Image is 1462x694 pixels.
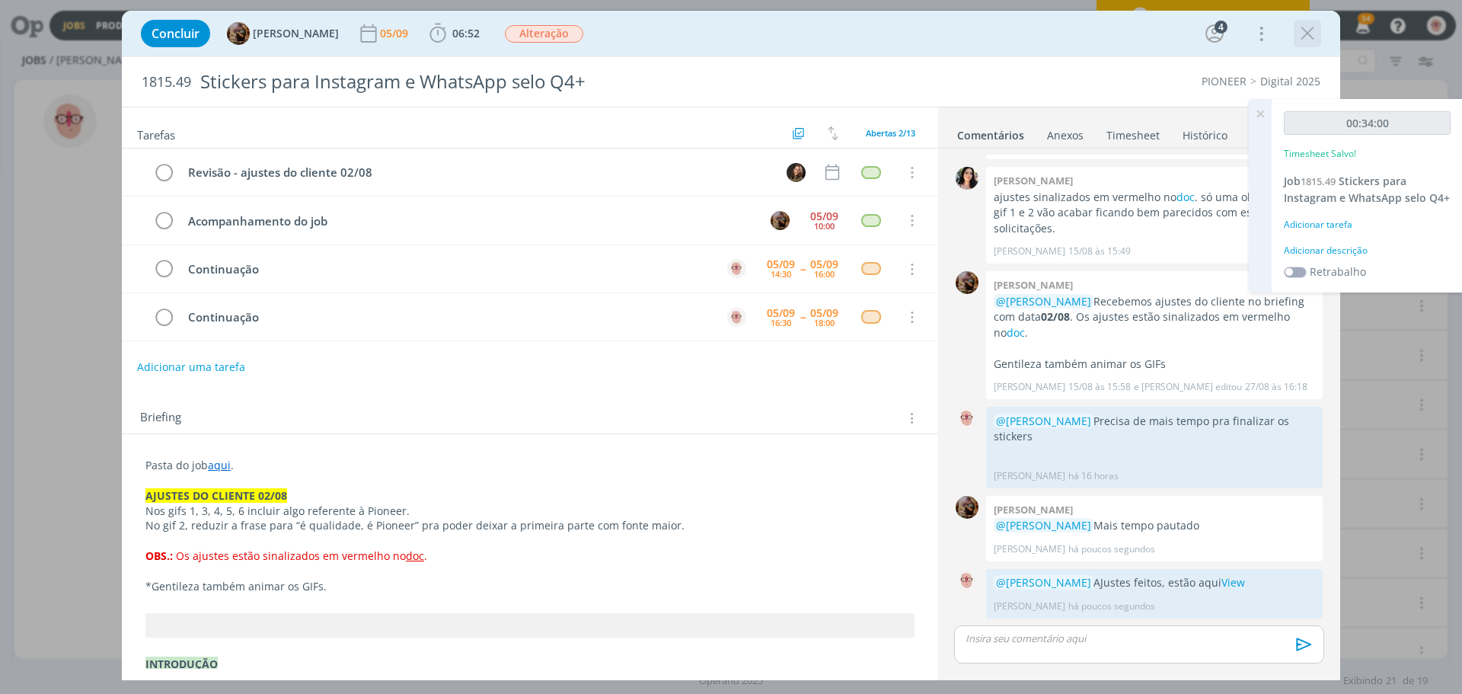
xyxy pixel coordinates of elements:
[956,121,1025,143] a: Comentários
[994,469,1065,483] p: [PERSON_NAME]
[1215,21,1227,34] div: 4
[996,575,1091,590] span: @[PERSON_NAME]
[1301,174,1336,188] span: 1815.49
[1245,380,1307,394] span: 27/08 às 16:18
[996,414,1091,428] span: @[PERSON_NAME]
[994,278,1073,292] b: [PERSON_NAME]
[727,308,746,327] img: A
[800,312,805,322] span: --
[1047,128,1084,143] div: Anexos
[996,518,1091,532] span: @[PERSON_NAME]
[227,22,339,45] button: A[PERSON_NAME]
[810,259,838,270] div: 05/09
[227,22,250,45] img: A
[727,259,746,278] img: A
[866,127,915,139] span: Abertas 2/13
[145,518,915,533] p: No gif 2, reduzir a frase para “é qualidade, é Pioneer” pra poder deixar a primeira parte com fon...
[181,260,713,279] div: Continuação
[994,414,1315,445] p: Precisa de mais tempo pra finalizar os stickers
[1007,325,1025,340] a: doc
[784,161,807,184] button: J
[1068,542,1155,556] span: há poucos segundos
[814,270,835,278] div: 16:00
[141,20,210,47] button: Concluir
[994,174,1073,187] b: [PERSON_NAME]
[1041,309,1070,324] strong: 02/08
[181,212,756,231] div: Acompanhamento do job
[1260,74,1320,88] a: Digital 2025
[380,28,411,39] div: 05/09
[771,211,790,230] img: A
[1134,380,1242,394] span: e [PERSON_NAME] editou
[771,270,791,278] div: 14:30
[406,548,424,563] a: doc
[1068,245,1131,258] span: 15/08 às 15:49
[725,257,748,280] button: A
[142,74,191,91] span: 1815.49
[1284,218,1451,232] div: Adicionar tarefa
[424,548,427,563] span: .
[1284,174,1450,205] span: Stickers para Instagram e WhatsApp selo Q4+
[787,163,806,182] img: J
[1284,244,1451,257] div: Adicionar descrição
[145,657,218,671] strong: INTRODUÇÃO
[1106,121,1160,143] a: Timesheet
[768,209,791,232] button: A
[814,318,835,327] div: 18:00
[1221,575,1245,590] a: View
[181,163,772,182] div: Revisão - ajustes do cliente 02/08
[1284,147,1356,161] p: Timesheet Salvo!
[140,408,181,428] span: Briefing
[725,305,748,328] button: A
[505,25,583,43] span: Alteração
[994,245,1065,258] p: [PERSON_NAME]
[994,518,1315,533] p: Mais tempo pautado
[810,308,838,318] div: 05/09
[152,27,200,40] span: Concluir
[145,504,915,519] p: Nos gifs 1, 3, 4, 5, 6 incluir algo referente à Pioneer.
[828,126,838,140] img: arrow-down-up.svg
[452,26,480,40] span: 06:52
[771,318,791,327] div: 16:30
[994,357,1315,372] p: Gentileza também animar os GIFs
[137,124,175,142] span: Tarefas
[956,271,978,294] img: A
[1310,264,1366,280] label: Retrabalho
[504,24,584,43] button: Alteração
[994,600,1065,613] p: [PERSON_NAME]
[145,488,287,503] strong: AJUSTES DO CLIENTE 02/08
[994,503,1073,517] b: [PERSON_NAME]
[1202,74,1247,88] a: PIONEER
[1068,600,1155,613] span: há poucos segundos
[996,294,1091,309] span: @[PERSON_NAME]
[994,380,1065,394] p: [PERSON_NAME]
[1202,21,1227,46] button: 4
[956,407,978,430] img: A
[136,353,246,381] button: Adicionar uma tarefa
[956,167,978,190] img: T
[122,11,1340,680] div: dialog
[426,21,484,46] button: 06:52
[994,542,1065,556] p: [PERSON_NAME]
[1284,174,1450,205] a: Job1815.49Stickers para Instagram e WhatsApp selo Q4+
[145,579,915,594] p: *Gentileza também animar os GIFs.
[1068,380,1131,394] span: 15/08 às 15:58
[994,575,1315,590] p: AJustes feitos, estão aqui
[1182,121,1228,143] a: Histórico
[810,211,838,222] div: 05/09
[814,222,835,230] div: 10:00
[767,259,795,270] div: 05/09
[767,308,795,318] div: 05/09
[994,190,1315,236] p: ajustes sinalizados em vermelho no . só uma observação: o gif 1 e 2 vão acabar ficando bem pareci...
[194,63,823,101] div: Stickers para Instagram e WhatsApp selo Q4+
[145,548,173,563] strong: OBS.:
[145,458,915,473] p: Pasta do job .
[176,548,406,563] span: Os ajustes estão sinalizados em vermelho no
[1176,190,1195,204] a: doc
[208,458,231,472] a: aqui
[253,28,339,39] span: [PERSON_NAME]
[956,569,978,592] img: A
[181,308,713,327] div: Continuação
[956,496,978,519] img: A
[1068,469,1119,483] span: há 16 horas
